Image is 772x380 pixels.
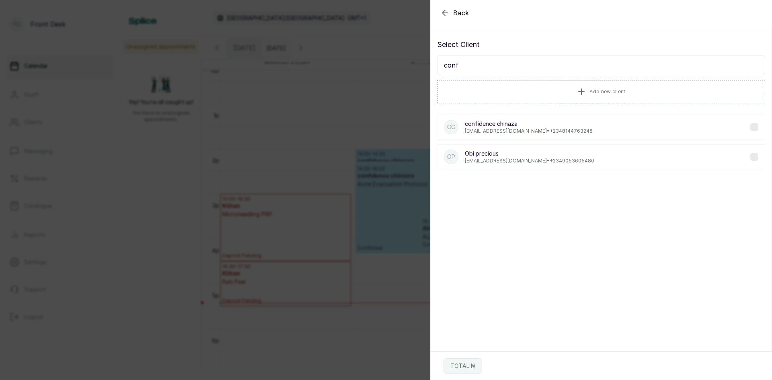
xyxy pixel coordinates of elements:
[440,8,469,18] button: Back
[437,80,765,103] button: Add new client
[465,128,593,134] p: [EMAIL_ADDRESS][DOMAIN_NAME] • +234 8144763248
[589,88,625,95] span: Add new client
[465,120,593,128] p: confidence chinaza
[447,123,455,131] p: cc
[450,362,475,370] p: TOTAL: ₦
[437,39,765,50] p: Select Client
[465,150,594,158] p: Obi precious
[447,153,455,161] p: Op
[437,55,765,75] input: Search for a client by name, phone number, or email.
[465,158,594,164] p: [EMAIL_ADDRESS][DOMAIN_NAME] • +234 9053605480
[453,8,469,18] span: Back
